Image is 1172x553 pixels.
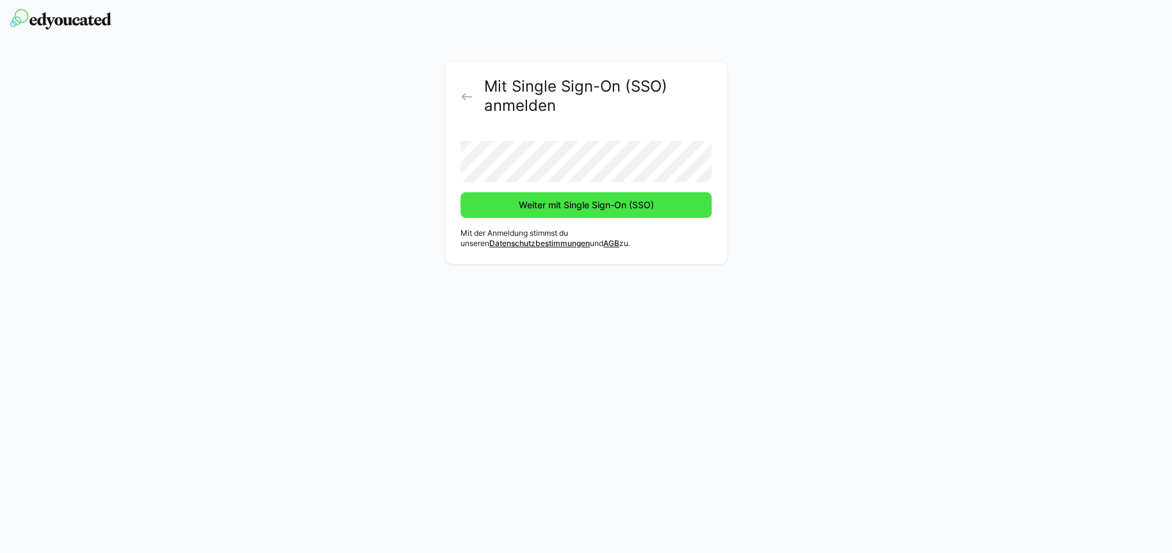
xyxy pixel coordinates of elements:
img: edyoucated [10,9,111,29]
a: AGB [603,238,619,248]
span: Weiter mit Single Sign-On (SSO) [517,199,656,211]
button: Weiter mit Single Sign-On (SSO) [460,192,712,218]
p: Mit der Anmeldung stimmst du unseren und zu. [460,228,712,249]
a: Datenschutzbestimmungen [489,238,590,248]
h2: Mit Single Sign-On (SSO) anmelden [484,77,712,115]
